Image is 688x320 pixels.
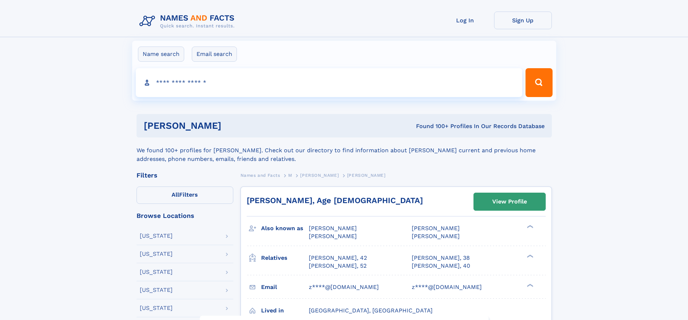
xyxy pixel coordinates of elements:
[319,122,545,130] div: Found 100+ Profiles In Our Records Database
[137,187,233,204] label: Filters
[140,251,173,257] div: [US_STATE]
[140,305,173,311] div: [US_STATE]
[261,252,309,264] h3: Relatives
[137,212,233,219] div: Browse Locations
[309,307,433,314] span: [GEOGRAPHIC_DATA], [GEOGRAPHIC_DATA]
[136,68,523,97] input: search input
[247,196,423,205] a: [PERSON_NAME], Age [DEMOGRAPHIC_DATA]
[261,304,309,317] h3: Lived in
[138,47,184,62] label: Name search
[474,193,545,210] a: View Profile
[494,12,552,29] a: Sign Up
[412,254,470,262] a: [PERSON_NAME], 38
[261,222,309,234] h3: Also known as
[309,262,367,270] a: [PERSON_NAME], 52
[436,12,494,29] a: Log In
[137,137,552,163] div: We found 100+ profiles for [PERSON_NAME]. Check out our directory to find information about [PERS...
[492,193,527,210] div: View Profile
[309,225,357,232] span: [PERSON_NAME]
[525,224,534,229] div: ❯
[140,233,173,239] div: [US_STATE]
[288,173,292,178] span: M
[140,287,173,293] div: [US_STATE]
[192,47,237,62] label: Email search
[241,171,280,180] a: Names and Facts
[137,172,233,179] div: Filters
[525,283,534,288] div: ❯
[309,254,367,262] a: [PERSON_NAME], 42
[300,173,339,178] span: [PERSON_NAME]
[172,191,179,198] span: All
[412,233,460,240] span: [PERSON_NAME]
[288,171,292,180] a: M
[300,171,339,180] a: [PERSON_NAME]
[347,173,386,178] span: [PERSON_NAME]
[525,68,552,97] button: Search Button
[140,269,173,275] div: [US_STATE]
[144,121,319,130] h1: [PERSON_NAME]
[261,281,309,293] h3: Email
[412,225,460,232] span: [PERSON_NAME]
[525,254,534,258] div: ❯
[309,233,357,240] span: [PERSON_NAME]
[137,12,241,31] img: Logo Names and Facts
[412,262,470,270] a: [PERSON_NAME], 40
